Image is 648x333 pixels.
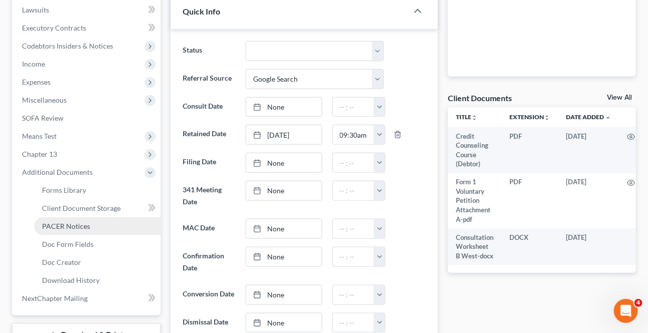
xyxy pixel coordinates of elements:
i: unfold_more [471,115,477,121]
td: PDF [501,173,558,228]
a: Extensionunfold_more [509,113,550,121]
input: -- : -- [333,247,375,266]
i: expand_more [605,115,611,121]
a: Download History [34,271,161,289]
span: Means Test [22,132,57,140]
a: None [246,181,321,200]
span: Quick Info [183,7,220,16]
span: PACER Notices [42,222,90,230]
label: Conversion Date [178,285,241,305]
a: None [246,285,321,304]
label: Filing Date [178,153,241,173]
a: None [246,247,321,266]
label: Confirmation Date [178,247,241,277]
span: Lawsuits [22,6,49,14]
input: -- : -- [333,153,375,172]
span: Forms Library [42,186,86,194]
input: -- : -- [333,98,375,117]
a: Client Document Storage [34,199,161,217]
input: -- : -- [333,181,375,200]
span: 4 [634,299,642,307]
td: [DATE] [558,173,619,228]
td: PDF [501,127,558,173]
a: None [246,153,321,172]
td: [DATE] [558,228,619,265]
a: Lawsuits [14,1,161,19]
a: [DATE] [246,125,321,144]
td: Consultation Worksheet B West-docx [448,228,501,265]
a: NextChapter Mailing [14,289,161,307]
span: Executory Contracts [22,24,86,32]
a: Executory Contracts [14,19,161,37]
iframe: Intercom live chat [614,299,638,323]
a: Doc Creator [34,253,161,271]
label: MAC Date [178,219,241,239]
td: DOCX [501,228,558,265]
label: Consult Date [178,97,241,117]
label: Referral Source [178,69,241,89]
td: [DATE] [558,127,619,173]
a: View All [607,94,632,101]
span: Additional Documents [22,168,93,176]
span: SOFA Review [22,114,64,122]
a: SOFA Review [14,109,161,127]
span: NextChapter Mailing [22,294,88,302]
a: None [246,219,321,238]
span: Expenses [22,78,51,86]
td: Form 1 Voluntary Petition Attachment A-pdf [448,173,501,228]
span: Client Document Storage [42,204,121,212]
span: Doc Form Fields [42,240,94,248]
label: Retained Date [178,125,241,145]
td: Credit Counseling Course (Debtor) [448,127,501,173]
a: Date Added expand_more [566,113,611,121]
input: -- : -- [333,125,375,144]
a: None [246,313,321,332]
span: Miscellaneous [22,96,67,104]
span: Download History [42,276,100,284]
span: Income [22,60,45,68]
span: Doc Creator [42,258,81,266]
a: Forms Library [34,181,161,199]
label: Status [178,41,241,61]
div: Client Documents [448,93,512,103]
a: Doc Form Fields [34,235,161,253]
i: unfold_more [544,115,550,121]
span: Chapter 13 [22,150,57,158]
label: 341 Meeting Date [178,181,241,211]
a: PACER Notices [34,217,161,235]
a: None [246,98,321,117]
span: Codebtors Insiders & Notices [22,42,113,50]
a: Titleunfold_more [456,113,477,121]
label: Dismissal Date [178,313,241,333]
input: -- : -- [333,285,375,304]
input: -- : -- [333,219,375,238]
input: -- : -- [333,313,375,332]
